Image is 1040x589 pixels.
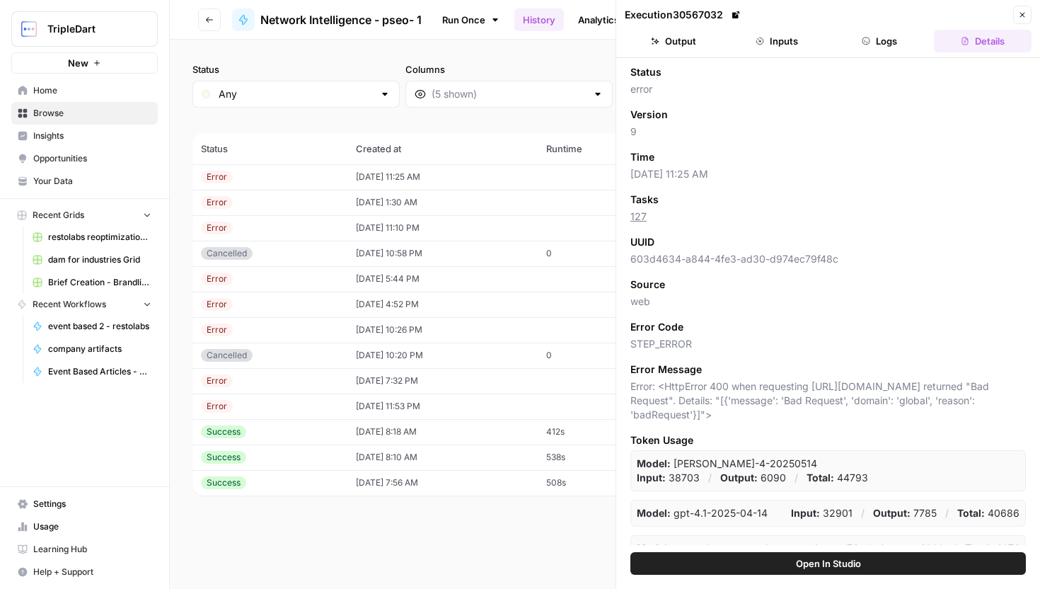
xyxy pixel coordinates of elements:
a: Browse [11,102,158,125]
span: event based 2 - restolabs [48,320,151,333]
span: dam for industries Grid [48,253,151,266]
div: Cancelled [201,247,253,260]
td: [DATE] 4:52 PM [347,292,538,317]
input: Any [219,87,374,101]
strong: Total: [807,471,834,484]
td: 0 [538,343,657,368]
span: Network Intelligence - pseo- 1 [260,11,422,28]
span: Open In Studio [796,556,861,571]
strong: Model: [637,542,671,554]
td: 508s [538,470,657,496]
div: Error [201,273,233,285]
span: restolabs reoptimizations aug [48,231,151,244]
button: Open In Studio [630,552,1026,575]
strong: Input: [815,542,844,554]
div: Success [201,476,246,489]
p: 40686 [957,506,1019,520]
td: [DATE] 11:25 AM [347,164,538,190]
button: Output [625,30,722,52]
img: TripleDart Logo [16,16,42,42]
a: Event Based Articles - Restolabs [26,360,158,383]
a: Opportunities [11,147,158,170]
strong: Input: [637,471,666,484]
p: sonar-deep-research [637,542,771,556]
a: 127 [630,210,647,222]
strong: Total: [965,542,993,554]
p: 7785 [873,506,937,520]
div: Execution 30567032 [625,8,743,22]
a: restolabs reoptimizations aug [26,226,158,248]
a: Your Data [11,170,158,193]
td: 412s [538,419,657,445]
div: Error [201,324,233,336]
div: Success [201,451,246,464]
label: Status [192,62,400,76]
a: Settings [11,493,158,515]
p: claude-sonnet-4-20250514 [637,457,817,471]
p: / [953,542,957,556]
td: [DATE] 1:30 AM [347,190,538,215]
td: [DATE] 7:32 PM [347,368,538,394]
a: event based 2 - restolabs [26,315,158,338]
span: Browse [33,107,151,120]
a: company artifacts [26,338,158,360]
p: 74 [815,542,858,556]
td: [DATE] 10:26 PM [347,317,538,343]
span: Status [630,65,661,79]
span: Learning Hub [33,543,151,556]
span: Event Based Articles - Restolabs [48,365,151,378]
a: dam for industries Grid [26,248,158,271]
a: History [514,8,564,31]
button: Inputs [728,30,826,52]
th: Runtime [538,133,657,164]
td: [DATE] 11:10 PM [347,215,538,241]
p: gpt-4.1-2025-04-14 [637,506,768,520]
a: Usage [11,515,158,538]
span: Help + Support [33,566,151,578]
p: 44793 [807,471,868,485]
span: Brief Creation - Brandlife Grid [48,276,151,289]
td: [DATE] 10:20 PM [347,343,538,368]
p: 32901 [791,506,853,520]
button: Workspace: TripleDart [11,11,158,47]
span: Insights [33,130,151,142]
span: Recent Grids [33,209,84,222]
div: Error [201,298,233,311]
p: / [861,506,865,520]
input: (5 shown) [432,87,587,101]
td: [DATE] 11:53 PM [347,394,538,419]
strong: Input: [791,507,820,519]
span: 9 [630,125,1026,139]
th: Status [192,133,347,164]
a: Network Intelligence - pseo- 1 [232,8,422,31]
p: 4074 [965,542,1019,556]
div: Cancelled [201,349,253,362]
button: Help + Support [11,561,158,583]
td: [DATE] 5:44 PM [347,266,538,292]
td: [DATE] 7:56 AM [347,470,538,496]
a: Insights [11,125,158,147]
span: Version [630,108,668,122]
span: Error Code [630,320,683,334]
span: error [630,82,1026,96]
span: web [630,294,1026,309]
strong: Output: [879,542,916,554]
span: Source [630,278,665,292]
span: [DATE] 11:25 AM [630,167,1026,181]
span: Home [33,84,151,97]
span: New [68,56,88,70]
span: Settings [33,498,151,510]
a: Run Once [433,8,509,32]
td: [DATE] 8:18 AM [347,419,538,445]
p: / [708,471,712,485]
div: Success [201,425,246,438]
div: Error [201,171,233,183]
span: Tasks [630,193,659,207]
td: [DATE] 8:10 AM [347,445,538,470]
div: Error [201,400,233,413]
span: STEP_ERROR [630,337,1026,351]
span: Token Usage [630,433,1026,447]
div: Error [201,374,233,387]
p: 4000 [879,542,944,556]
span: Recent Workflows [33,298,106,311]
